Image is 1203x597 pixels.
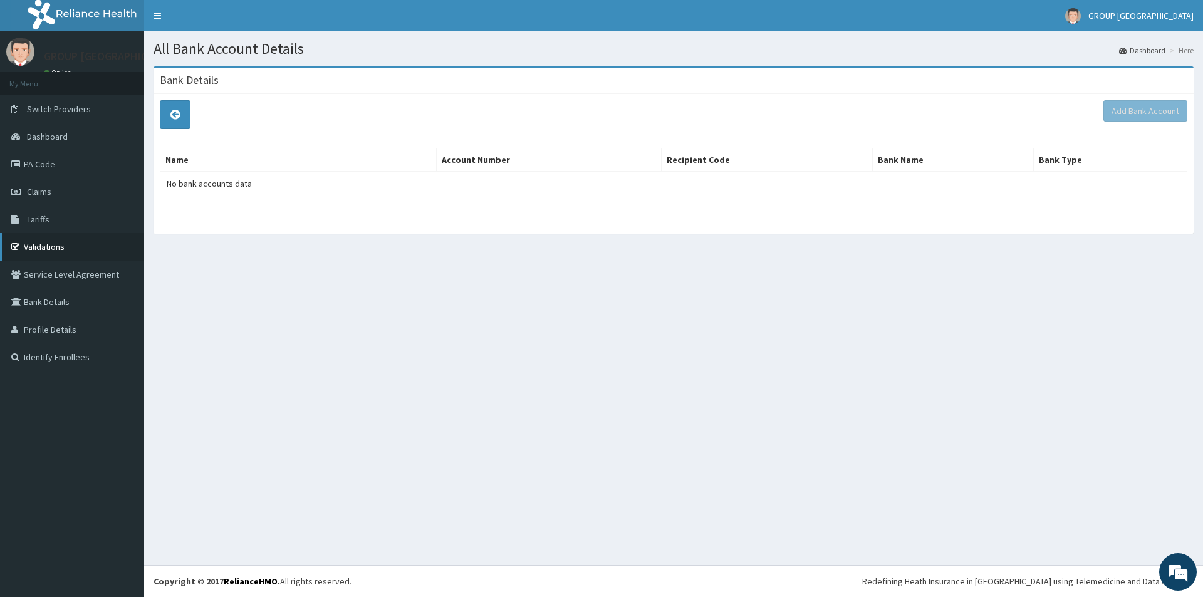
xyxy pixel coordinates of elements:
[6,38,34,66] img: User Image
[27,186,51,197] span: Claims
[1088,10,1194,21] span: GROUP [GEOGRAPHIC_DATA]
[154,41,1194,57] h1: All Bank Account Details
[167,178,252,189] span: No bank accounts data
[1065,8,1081,24] img: User Image
[44,68,74,77] a: Online
[144,565,1203,597] footer: All rights reserved.
[1119,45,1165,56] a: Dashboard
[27,131,68,142] span: Dashboard
[1033,148,1187,172] th: Bank Type
[872,148,1033,172] th: Bank Name
[44,51,184,62] p: GROUP [GEOGRAPHIC_DATA]
[1167,45,1194,56] li: Here
[27,103,91,115] span: Switch Providers
[160,75,219,86] h3: Bank Details
[1103,100,1187,122] button: Add Bank Account
[436,148,661,172] th: Account Number
[862,575,1194,588] div: Redefining Heath Insurance in [GEOGRAPHIC_DATA] using Telemedicine and Data Science!
[224,576,278,587] a: RelianceHMO
[662,148,873,172] th: Recipient Code
[154,576,280,587] strong: Copyright © 2017 .
[160,148,437,172] th: Name
[27,214,49,225] span: Tariffs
